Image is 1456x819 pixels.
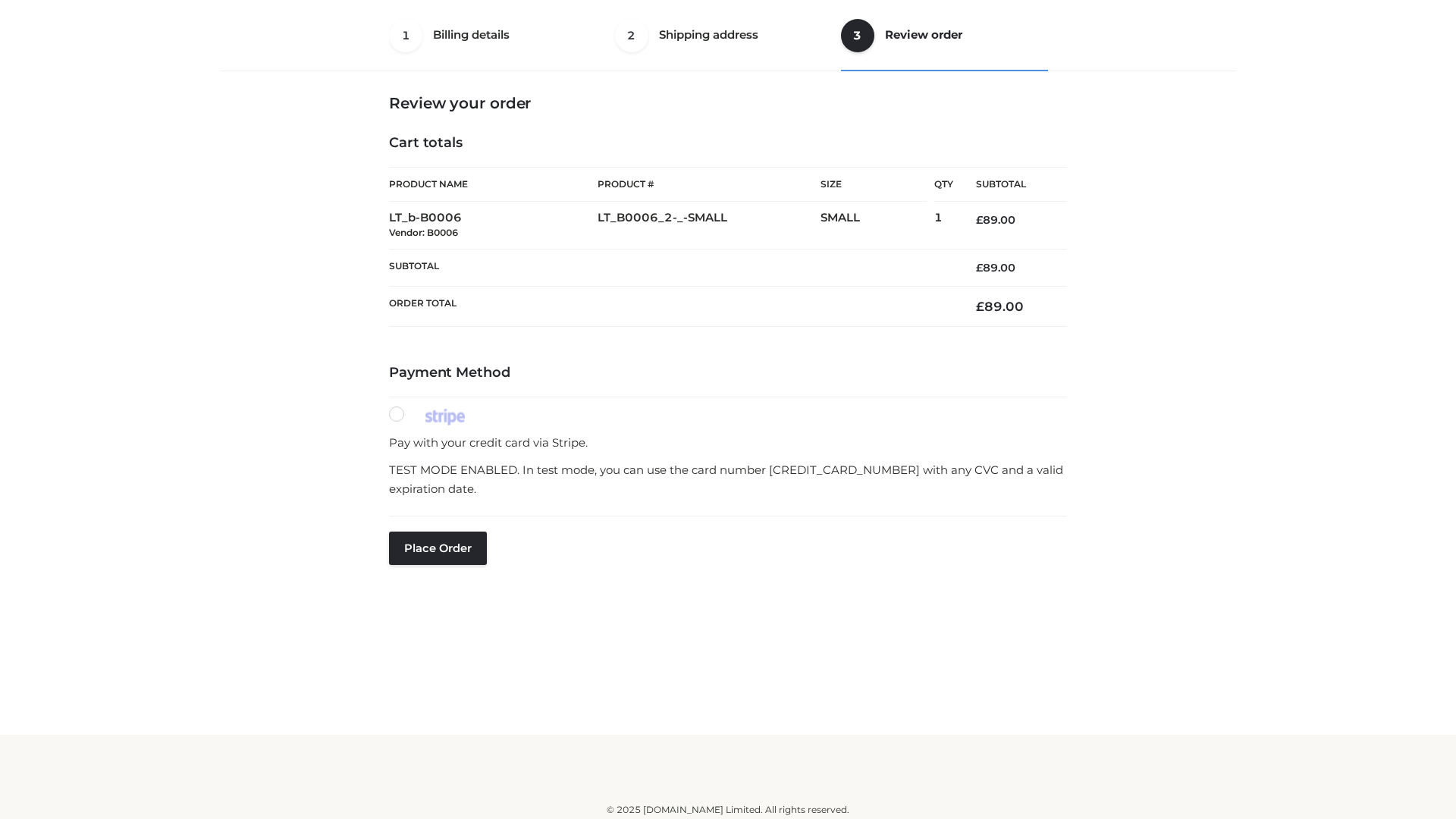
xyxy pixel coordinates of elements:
[976,261,1015,275] bdi: 89.00
[389,135,1067,152] h4: Cart totals
[389,365,1067,381] h4: Payment Method
[225,802,1231,817] div: © 2025 [DOMAIN_NAME] Limited. All rights reserved.
[389,202,598,249] td: LT_b-B0006
[389,227,458,238] small: Vendor: B0006
[934,167,953,202] th: Qty
[976,213,983,227] span: £
[389,433,1067,453] p: Pay with your credit card via Stripe.
[821,168,927,202] th: Size
[598,167,821,202] th: Product #
[389,167,598,202] th: Product Name
[389,249,953,286] th: Subtotal
[976,261,983,275] span: £
[976,213,1015,227] bdi: 89.00
[934,202,953,249] td: 1
[389,532,487,565] button: Place order
[976,299,1024,314] bdi: 89.00
[389,460,1067,499] p: TEST MODE ENABLED. In test mode, you can use the card number [CREDIT_CARD_NUMBER] with any CVC an...
[976,299,984,314] span: £
[389,94,1067,112] h3: Review your order
[953,168,1067,202] th: Subtotal
[389,287,953,327] th: Order Total
[598,202,821,249] td: LT_B0006_2-_-SMALL
[821,202,934,249] td: SMALL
